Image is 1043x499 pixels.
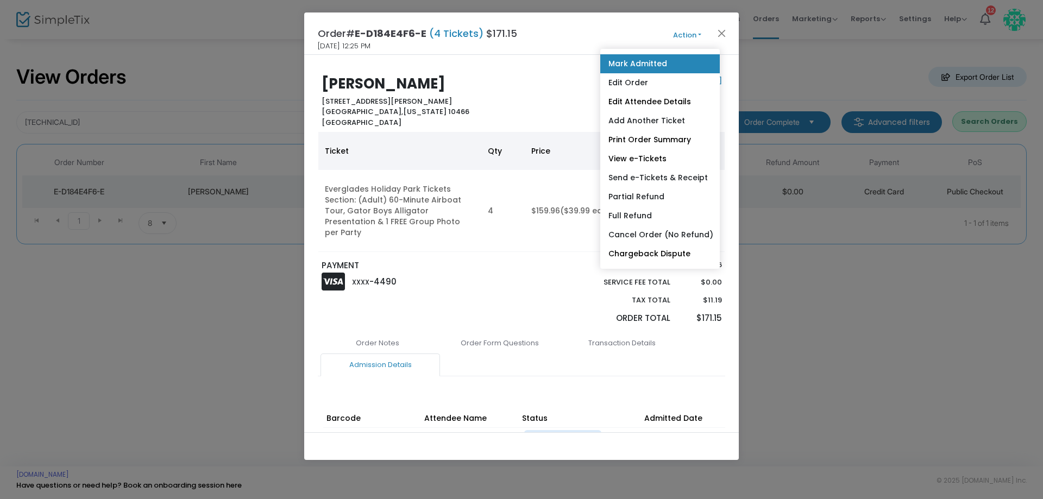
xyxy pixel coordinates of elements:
button: Close [715,26,729,40]
p: $171.15 [681,312,721,325]
a: Chargeback Dispute [600,244,720,263]
div: Data table [318,132,725,252]
span: XXXX [352,277,369,287]
a: Order Form Questions [440,332,560,355]
p: Tax Total [578,295,670,306]
p: Sub total [578,260,670,270]
a: Full Refund [600,206,720,225]
span: -4490 [369,276,397,287]
span: (4 Tickets) [426,27,486,40]
th: Status [519,397,641,428]
span: [GEOGRAPHIC_DATA], [322,106,403,117]
a: Mark Admitted [600,54,720,73]
th: Barcode [323,397,421,428]
th: Ticket [318,132,481,170]
a: Send e-Tickets & Receipt [600,168,720,187]
span: [DATE] 12:25 PM [318,41,370,52]
p: $11.19 [681,295,721,306]
p: $0.00 [681,277,721,288]
p: Service Fee Total [578,277,670,288]
td: 330811251931898 [323,428,421,451]
td: - [641,428,739,451]
a: Partial Refund [600,187,720,206]
b: [STREET_ADDRESS][PERSON_NAME] [US_STATE] 10466 [GEOGRAPHIC_DATA] [322,96,469,128]
td: $159.96 [525,170,628,252]
b: [PERSON_NAME] [322,74,445,93]
th: Attendee Name [421,397,519,428]
td: 4 [481,170,525,252]
button: Action [655,29,720,41]
span: ($39.99 each) [560,205,616,216]
p: PAYMENT [322,260,517,272]
p: Order Total [578,312,670,325]
a: Order Notes [318,332,437,355]
td: Everglades Holiday Park Tickets Section: (Adult) 60-Minute Airboat Tour, Gator Boys Alligator Pre... [318,170,481,252]
a: Add Another Ticket [600,111,720,130]
a: Print Order Summary [600,130,720,149]
th: Price [525,132,628,170]
a: Admission Details [321,353,440,376]
a: Edit Order [600,73,720,92]
a: View e-Tickets [600,149,720,168]
span: E-D184E4F6-E [355,27,426,40]
td: [PERSON_NAME] [421,428,519,451]
th: Qty [481,132,525,170]
a: Transaction Details [562,332,682,355]
h4: Order# $171.15 [318,26,517,41]
a: Edit Attendee Details [600,92,720,111]
th: Admitted Date [641,397,739,428]
a: Cancel Order (No Refund) [600,225,720,244]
